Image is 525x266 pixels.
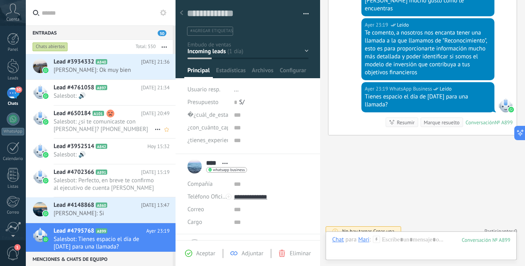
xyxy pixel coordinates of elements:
[187,83,228,96] div: Usuario resp.
[498,98,513,112] span: WhatsApp Business
[390,85,432,93] span: WhatsApp Business
[54,201,94,209] span: Lead #4148868
[54,84,94,92] span: Lead #4761058
[187,137,375,143] span: ¿tienes_experiencia_previa_en_inversiones?�(opción_de_selección_única)
[2,128,24,135] div: WhatsApp
[43,237,48,242] img: waba.svg
[187,219,202,225] span: Cargo
[54,235,154,251] span: Salesbot: Tienes espacio el día de [DATE] para una llamada?
[280,67,306,78] span: Configurar
[342,228,394,235] div: No hay tareas.
[187,109,228,121] div: �¿cuál_de_estas_opciones_describe_mejor_tu_perfil_financiero_actual?�(opción_de_selección_única)
[462,237,510,243] div: 899
[2,47,25,52] div: Panel
[43,211,48,216] img: waba.svg
[514,228,517,235] span: 0
[26,54,176,79] a: Lead #3934332 A840 [DATE] 21:36 [PERSON_NAME]: Ok muy bien
[187,96,228,109] div: Presupuesto
[187,112,446,118] span: �¿cuál_de_estas_opciones_describe_mejor_tu_perfil_financiero_actual?�(opción_de_selección_única)
[187,203,204,216] button: Correo
[96,228,107,233] span: A899
[2,184,25,189] div: Listas
[365,93,491,109] div: Tienes espacio el día de [DATE] para una llamada?
[26,106,176,138] a: Lead #650184 A101 [DATE] 20:49 Salesbot: ¿si te comunicaste con [PERSON_NAME]? [PHONE_NUMBER]
[54,66,154,74] span: [PERSON_NAME]: Ok muy bien
[43,93,48,99] img: waba.svg
[397,119,415,126] div: Resumir
[141,58,170,66] span: [DATE] 21:36
[96,85,107,90] span: A897
[369,236,371,244] span: :
[424,119,459,126] div: Marque resuelto
[43,152,48,158] img: waba.svg
[43,178,48,183] img: waba.svg
[54,151,154,158] span: Salesbot: 🔊
[187,121,228,134] div: ¿con_cuánto_capital_estás_considerando_invertir?�(opción_de_selección_única)
[96,144,107,149] span: A842
[146,227,170,235] span: Ayer 23:19
[26,80,176,105] a: Lead #4761058 A897 [DATE] 21:34 Salesbot: 🔊
[373,228,394,235] span: Crear una
[54,168,94,176] span: Lead #4702366
[495,119,513,126] div: № A899
[2,210,25,215] div: Correo
[465,119,495,126] div: Conversación
[26,197,176,223] a: Lead #4148868 A860 [DATE] 13:47 [PERSON_NAME]: Si
[54,118,154,133] span: Salesbot: ¿si te comunicaste con [PERSON_NAME]? [PHONE_NUMBER]
[2,156,25,162] div: Calendario
[54,143,94,150] span: Lead #3952514
[54,110,91,118] span: Lead #650184
[54,92,154,100] span: Salesbot: 🔊
[508,107,514,112] img: waba.svg
[147,143,170,150] span: Hoy 15:32
[239,98,244,106] span: S/
[54,227,94,235] span: Lead #4795768
[26,223,176,256] a: Lead #4795768 A899 Ayer 23:19 Salesbot: Tienes espacio el día de [DATE] para una llamada?
[2,76,25,81] div: Leads
[33,42,68,52] div: Chats abiertos
[187,86,220,93] span: Usuario resp.
[187,134,228,147] div: ¿tienes_experiencia_previa_en_inversiones?�(opción_de_selección_única)
[14,244,21,251] span: 1
[187,67,210,78] span: Principal
[196,250,215,257] span: Aceptar
[345,236,357,244] span: para
[241,250,263,257] span: Adjuntar
[252,67,273,78] span: Archivos
[484,228,517,235] a: Participantes:0
[190,28,233,34] span: #agregar etiquetas
[187,178,228,191] div: Compañía
[2,101,25,106] div: Chats
[187,216,228,229] div: Cargo
[141,168,170,176] span: [DATE] 15:19
[26,252,173,266] div: Menciones & Chats de equipo
[187,98,218,106] span: Presupuesto
[141,84,170,92] span: [DATE] 21:34
[54,210,154,217] span: [PERSON_NAME]: Si
[187,193,229,200] span: Teléfono Oficina
[93,111,104,116] span: A101
[187,206,204,213] span: Correo
[158,30,166,36] span: 50
[96,202,107,208] span: A860
[54,177,154,192] span: Salesbot: Perfecto, en breve te confirmo al ejecutivo de cuenta [PERSON_NAME]
[141,110,170,118] span: [DATE] 20:49
[54,58,94,66] span: Lead #3934332
[365,21,390,29] div: Ayer 23:19
[365,29,491,77] div: Te comento, a nosotros nos encanta tener una llamada a la que llamamos de "Reconocimiento", esto ...
[187,125,391,131] span: ¿con_cuánto_capital_estás_considerando_invertir?�(opción_de_selección_única)
[43,67,48,73] img: waba.svg
[358,236,369,243] div: Mari
[440,85,452,93] span: Leído
[26,139,176,164] a: Lead #3952514 A842 Hoy 15:32 Salesbot: 🔊
[43,119,48,125] img: waba.svg
[6,17,19,22] span: Cuenta
[15,87,22,93] span: 50
[26,164,176,197] a: Lead #4702366 A891 [DATE] 15:19 Salesbot: Perfecto, en breve te confirmo al ejecutivo de cuenta [...
[187,191,228,203] button: Teléfono Oficina
[96,59,107,64] span: A840
[216,67,245,78] span: Estadísticas
[132,43,156,51] div: Total: 550
[365,85,390,93] div: Ayer 23:19
[213,168,245,172] span: whatsapp business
